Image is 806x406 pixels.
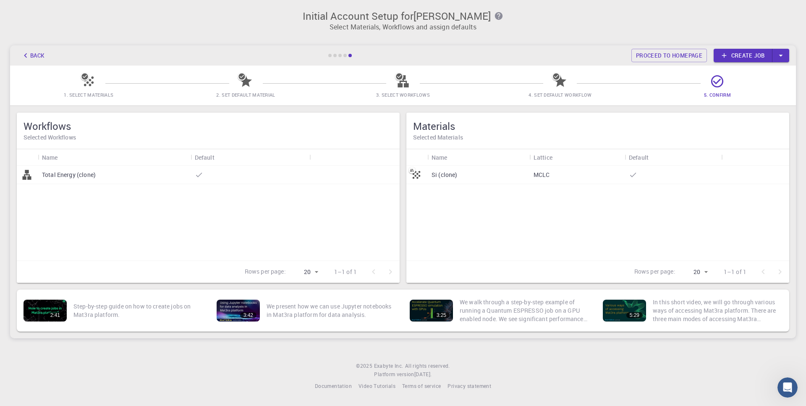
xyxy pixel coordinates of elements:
[626,312,643,318] div: 5:29
[359,382,395,389] span: Video Tutorials
[315,382,352,389] span: Documentation
[38,149,191,166] div: Name
[216,92,275,98] span: 2. Set Default Material
[15,22,791,32] p: Select Materials, Workflows and assign defaults
[679,266,710,278] div: 20
[649,150,662,164] button: Sort
[73,302,203,319] p: Step-by-step guide on how to create jobs on Mat3ra platform.
[374,362,403,369] span: Exabyte Inc.
[599,293,786,328] a: 5:29In this short video, we will go through various ways of accessing Mat3ra platform. There are ...
[15,10,791,22] h3: Initial Account Setup for [PERSON_NAME]
[374,370,414,379] span: Platform version
[20,293,207,328] a: 2:41Step-by-step guide on how to create jobs on Mat3ra platform.
[195,149,215,166] div: Default
[552,150,566,164] button: Sort
[58,150,71,164] button: Sort
[17,6,47,13] span: Support
[374,362,403,370] a: Exabyte Inc.
[704,92,731,98] span: 5. Confirm
[24,119,393,133] h5: Workflows
[215,150,228,164] button: Sort
[414,370,432,379] a: [DATE].
[634,267,675,277] p: Rows per page:
[447,382,491,390] a: Privacy statement
[289,266,321,278] div: 20
[315,382,352,390] a: Documentation
[334,268,357,276] p: 1–1 of 1
[413,133,782,142] h6: Selected Materials
[534,149,552,166] div: Lattice
[724,268,746,276] p: 1–1 of 1
[529,92,591,98] span: 4. Set Default Workflow
[653,298,782,323] p: In this short video, we will go through various ways of accessing Mat3ra platform. There are thre...
[191,149,309,166] div: Default
[777,377,798,398] iframe: Intercom live chat
[42,171,96,179] p: Total Energy (clone)
[406,149,427,166] div: Icon
[24,133,393,142] h6: Selected Workflows
[534,171,550,179] p: MCLC
[447,382,491,389] span: Privacy statement
[460,298,589,323] p: We walk through a step-by-step example of running a Quantum ESPRESSO job on a GPU enabled node. W...
[42,149,58,166] div: Name
[625,149,721,166] div: Default
[376,92,430,98] span: 3. Select Workflows
[432,171,458,179] p: Si (clone)
[432,149,447,166] div: Name
[402,382,441,390] a: Terms of service
[47,312,63,318] div: 2:41
[245,267,286,277] p: Rows per page:
[356,362,374,370] span: © 2025
[631,49,707,62] a: Proceed to homepage
[629,149,649,166] div: Default
[402,382,441,389] span: Terms of service
[17,49,49,62] button: Back
[413,119,782,133] h5: Materials
[427,149,529,166] div: Name
[433,312,450,318] div: 3:25
[17,149,38,166] div: Icon
[240,312,256,318] div: 3:42
[714,49,772,62] a: Create job
[64,92,113,98] span: 1. Select Materials
[529,149,625,166] div: Lattice
[213,293,400,328] a: 3:42We present how we can use Jupyter notebooks in Mat3ra platform for data analysis.
[406,293,593,328] a: 3:25We walk through a step-by-step example of running a Quantum ESPRESSO job on a GPU enabled nod...
[414,371,432,377] span: [DATE] .
[405,362,450,370] span: All rights reserved.
[447,150,461,164] button: Sort
[359,382,395,390] a: Video Tutorials
[267,302,396,319] p: We present how we can use Jupyter notebooks in Mat3ra platform for data analysis.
